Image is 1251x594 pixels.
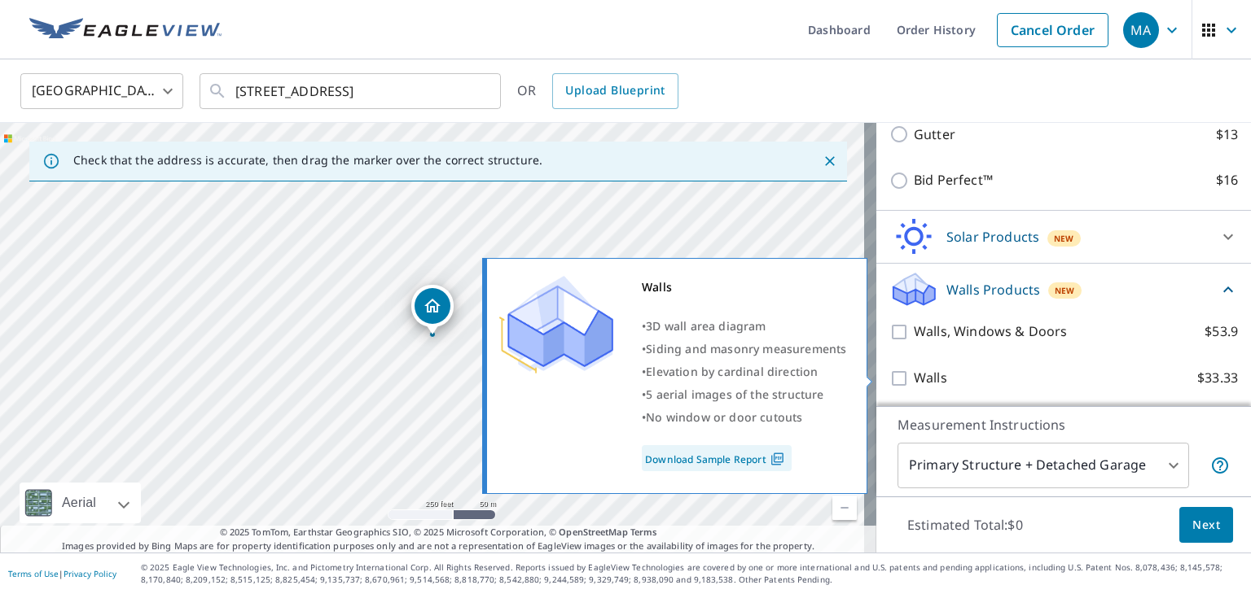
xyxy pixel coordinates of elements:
a: Download Sample Report [642,445,792,471]
a: Cancel Order [997,13,1108,47]
div: [GEOGRAPHIC_DATA] [20,68,183,114]
div: Dropped pin, building 1, Residential property, 301 S Mountain St Cherryville, NC 28021 [411,285,454,335]
a: OpenStreetMap [559,526,627,538]
span: 3D wall area diagram [646,318,766,334]
div: • [642,360,846,383]
p: $16 [1216,170,1238,190]
span: Elevation by cardinal direction [646,364,818,379]
p: Check that the address is accurate, then drag the marker over the correct structure. [73,153,542,168]
a: Privacy Policy [64,568,116,579]
p: Walls, Windows & Doors [914,321,1067,342]
p: $53.9 [1205,321,1238,342]
span: New [1054,232,1074,245]
button: Close [819,151,841,172]
div: Primary Structure + Detached Garage [898,443,1189,488]
span: Next [1192,515,1220,535]
span: © 2025 TomTom, Earthstar Geographics SIO, © 2025 Microsoft Corporation, © [220,526,657,539]
a: Terms [630,526,657,538]
span: New [1055,284,1075,297]
p: Estimated Total: $0 [894,507,1036,543]
a: Upload Blueprint [552,73,678,109]
p: Walls Products [946,280,1040,299]
span: No window or door cutouts [646,409,802,425]
p: Gutter [914,124,955,145]
p: | [8,569,116,579]
button: Next [1179,507,1233,544]
div: OR [517,73,678,109]
p: Solar Products [946,227,1039,247]
p: Measurement Instructions [898,415,1230,435]
div: • [642,338,846,360]
p: $33.33 [1197,368,1238,388]
p: © 2025 Eagle View Technologies, Inc. and Pictometry International Corp. All Rights Reserved. Repo... [141,561,1243,586]
p: Bid Perfect™ [914,170,993,190]
a: Terms of Use [8,568,59,579]
div: • [642,406,846,429]
input: Search by address or latitude-longitude [235,68,467,114]
a: Current Level 17, Zoom Out [832,496,857,520]
span: Siding and masonry measurements [646,341,846,356]
img: EV Logo [29,18,222,42]
div: Solar ProductsNew [889,217,1238,256]
div: • [642,315,846,338]
span: Upload Blueprint [565,81,665,101]
span: 5 aerial images of the structure [646,387,823,402]
div: Aerial [57,483,101,523]
div: Aerial [20,483,141,523]
span: Your report will include the primary structure and a detached garage if one exists. [1210,456,1230,475]
div: Walls [642,276,846,299]
p: $13 [1216,124,1238,145]
p: Walls [914,368,947,388]
div: • [642,383,846,406]
img: Pdf Icon [766,452,788,466]
div: Walls ProductsNew [889,270,1238,308]
img: Premium [499,276,613,373]
div: MA [1123,12,1159,48]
